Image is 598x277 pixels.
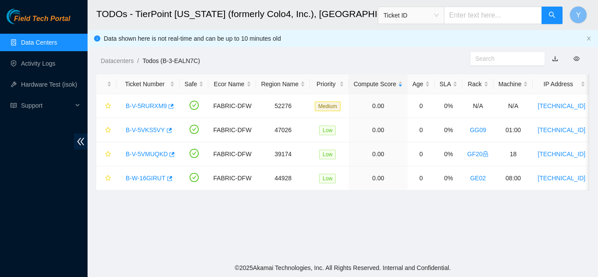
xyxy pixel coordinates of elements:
td: 47026 [256,118,310,142]
input: Search [475,54,533,63]
a: Data Centers [21,39,57,46]
span: Low [319,174,336,183]
a: Todos (B-3-EALN7C) [142,57,200,64]
span: double-left [74,133,88,150]
span: / [137,57,139,64]
a: GE02 [470,175,486,182]
span: check-circle [190,101,199,110]
td: 52276 [256,94,310,118]
td: 0% [435,118,462,142]
td: 0 [408,94,435,118]
span: close [586,36,591,41]
span: check-circle [190,149,199,158]
a: B-V-5VKS5VY [126,126,165,133]
a: [TECHNICAL_ID] [538,102,585,109]
span: star [105,127,111,134]
span: Y [576,10,581,21]
td: 01:00 [493,118,533,142]
button: star [101,147,112,161]
a: B-W-16GIRUT [126,175,165,182]
img: Akamai Technologies [7,9,44,24]
a: Datacenters [101,57,134,64]
a: GG09 [470,126,486,133]
a: GF20lock [467,151,489,158]
span: check-circle [190,125,199,134]
td: 0 [408,118,435,142]
span: read [11,102,17,109]
td: 0.00 [349,118,408,142]
td: 0 [408,166,435,190]
a: [TECHNICAL_ID] [538,151,585,158]
button: star [101,123,112,137]
footer: © 2025 Akamai Technologies, Inc. All Rights Reserved. Internal and Confidential. [88,259,598,277]
td: 0.00 [349,142,408,166]
td: 0% [435,142,462,166]
button: star [101,99,112,113]
button: star [101,171,112,185]
td: N/A [462,94,493,118]
a: Activity Logs [21,60,56,67]
span: check-circle [190,173,199,182]
td: 0% [435,166,462,190]
a: Hardware Test (isok) [21,81,77,88]
td: 0% [435,94,462,118]
td: 39174 [256,142,310,166]
span: search [549,11,556,20]
span: Ticket ID [383,9,439,22]
a: [TECHNICAL_ID] [538,175,585,182]
a: download [552,55,558,62]
td: 0 [408,142,435,166]
td: FABRIC-DFW [208,118,256,142]
td: 18 [493,142,533,166]
td: 44928 [256,166,310,190]
span: Low [319,150,336,159]
span: star [105,103,111,110]
button: download [545,52,565,66]
button: Y [570,6,587,24]
span: eye [573,56,580,62]
td: 0.00 [349,166,408,190]
input: Enter text here... [444,7,542,24]
a: [TECHNICAL_ID] [538,126,585,133]
td: FABRIC-DFW [208,142,256,166]
td: FABRIC-DFW [208,94,256,118]
a: B-V-5RURXM9 [126,102,167,109]
span: star [105,151,111,158]
span: Medium [315,102,341,111]
td: FABRIC-DFW [208,166,256,190]
a: B-V-5VMUQKD [126,151,168,158]
span: star [105,175,111,182]
td: 08:00 [493,166,533,190]
td: 0.00 [349,94,408,118]
a: Akamai TechnologiesField Tech Portal [7,16,70,27]
td: N/A [493,94,533,118]
span: Low [319,126,336,135]
button: search [542,7,563,24]
span: Support [21,97,73,114]
button: close [586,36,591,42]
span: Field Tech Portal [14,15,70,23]
span: lock [482,151,489,157]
